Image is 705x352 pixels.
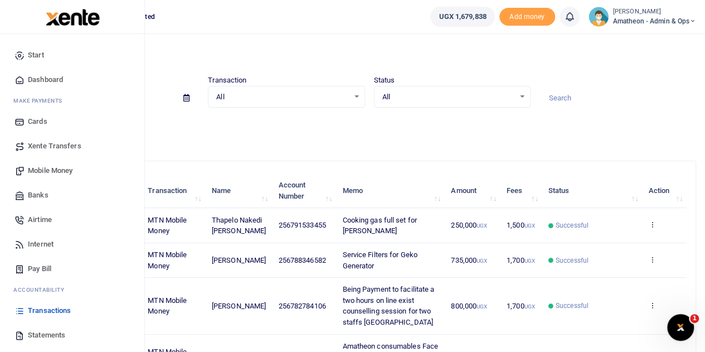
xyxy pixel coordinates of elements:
[28,116,47,127] span: Cards
[336,173,445,208] th: Memo: activate to sort column ascending
[556,301,589,311] span: Successful
[9,323,135,348] a: Statements
[542,173,643,208] th: Status: activate to sort column ascending
[42,48,696,60] h4: Transactions
[9,109,135,134] a: Cards
[9,134,135,158] a: Xente Transfers
[212,302,266,310] span: [PERSON_NAME]
[9,232,135,257] a: Internet
[28,214,52,225] span: Airtime
[382,91,514,103] span: All
[507,302,535,310] span: 1,700
[451,302,487,310] span: 800,000
[9,183,135,208] a: Banks
[524,258,534,264] small: UGX
[28,141,81,152] span: Xente Transfers
[524,303,534,310] small: UGX
[589,7,696,27] a: profile-user [PERSON_NAME] Amatheon - Admin & Ops
[279,302,326,310] span: 256782784106
[539,89,696,108] input: Search
[342,216,416,235] span: Cooking gas full set for [PERSON_NAME]
[28,74,63,85] span: Dashboard
[439,11,486,22] span: UGX 1,679,838
[556,255,589,266] span: Successful
[272,173,336,208] th: Account Number: activate to sort column ascending
[9,67,135,92] a: Dashboard
[500,173,542,208] th: Fees: activate to sort column ascending
[9,92,135,109] li: M
[212,256,266,264] span: [PERSON_NAME]
[342,250,417,270] span: Service Filters for Geko Generator
[148,216,187,235] span: MTN Mobile Money
[28,50,44,61] span: Start
[589,7,609,27] img: profile-user
[499,8,555,26] span: Add money
[279,221,326,229] span: 256791533455
[9,257,135,281] a: Pay Bill
[445,173,500,208] th: Amount: activate to sort column ascending
[46,9,100,26] img: logo-large
[477,258,487,264] small: UGX
[45,12,100,21] a: logo-small logo-large logo-large
[374,75,395,86] label: Status
[690,314,699,323] span: 1
[477,223,487,229] small: UGX
[556,220,589,230] span: Successful
[28,190,48,201] span: Banks
[477,303,487,310] small: UGX
[206,173,273,208] th: Name: activate to sort column ascending
[9,43,135,67] a: Start
[148,296,187,316] span: MTN Mobile Money
[430,7,494,27] a: UGX 1,679,838
[9,158,135,183] a: Mobile Money
[667,314,694,341] iframe: Intercom live chat
[499,8,555,26] li: Toup your wallet
[451,256,487,264] span: 735,000
[9,298,135,323] a: Transactions
[22,286,64,294] span: countability
[28,330,65,341] span: Statements
[642,173,687,208] th: Action: activate to sort column ascending
[28,239,54,250] span: Internet
[279,256,326,264] span: 256788346582
[42,121,696,133] p: Download
[148,250,187,270] span: MTN Mobile Money
[28,305,71,316] span: Transactions
[212,216,266,235] span: Thapelo Nakedi [PERSON_NAME]
[28,165,72,176] span: Mobile Money
[507,221,535,229] span: 1,500
[142,173,206,208] th: Transaction: activate to sort column ascending
[342,285,434,326] span: Being Payment to facilitate a two hours on line exist counselling session for two staffs [GEOGRAP...
[208,75,246,86] label: Transaction
[524,223,534,229] small: UGX
[28,263,51,274] span: Pay Bill
[613,7,696,17] small: [PERSON_NAME]
[9,208,135,232] a: Airtime
[507,256,535,264] span: 1,700
[216,91,348,103] span: All
[426,7,499,27] li: Wallet ballance
[19,97,62,105] span: ake Payments
[613,16,696,26] span: Amatheon - Admin & Ops
[451,221,487,229] span: 250,000
[9,281,135,298] li: Ac
[499,12,555,20] a: Add money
